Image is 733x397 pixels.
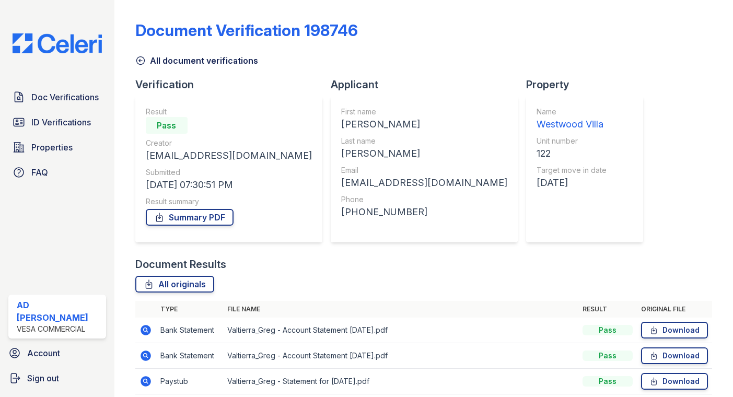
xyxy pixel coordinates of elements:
[8,162,106,183] a: FAQ
[583,351,633,361] div: Pass
[4,33,110,53] img: CE_Logo_Blue-a8612792a0a2168367f1c8372b55b34899dd931a85d93a1a3d3e32e68fde9ad4.png
[537,107,607,132] a: Name Westwood Villa
[583,325,633,335] div: Pass
[146,167,312,178] div: Submitted
[537,107,607,117] div: Name
[341,117,507,132] div: [PERSON_NAME]
[223,301,579,318] th: File name
[31,141,73,154] span: Properties
[146,148,312,163] div: [EMAIL_ADDRESS][DOMAIN_NAME]
[341,205,507,219] div: [PHONE_NUMBER]
[17,324,102,334] div: Vesa Commercial
[537,136,607,146] div: Unit number
[27,347,60,359] span: Account
[8,112,106,133] a: ID Verifications
[31,166,48,179] span: FAQ
[135,276,214,293] a: All originals
[223,369,579,394] td: Valtierra_Greg - Statement for [DATE].pdf
[641,373,708,390] a: Download
[641,322,708,338] a: Download
[341,176,507,190] div: [EMAIL_ADDRESS][DOMAIN_NAME]
[537,165,607,176] div: Target move in date
[583,376,633,387] div: Pass
[156,318,223,343] td: Bank Statement
[135,54,258,67] a: All document verifications
[526,77,651,92] div: Property
[223,318,579,343] td: Valtierra_Greg - Account Statement [DATE].pdf
[156,369,223,394] td: Paystub
[637,301,712,318] th: Original file
[537,117,607,132] div: Westwood Villa
[135,21,358,40] div: Document Verification 198746
[31,91,99,103] span: Doc Verifications
[8,137,106,158] a: Properties
[146,178,312,192] div: [DATE] 07:30:51 PM
[31,116,91,129] span: ID Verifications
[146,196,312,207] div: Result summary
[578,301,637,318] th: Result
[537,146,607,161] div: 122
[146,107,312,117] div: Result
[341,194,507,205] div: Phone
[8,87,106,108] a: Doc Verifications
[341,146,507,161] div: [PERSON_NAME]
[341,165,507,176] div: Email
[146,138,312,148] div: Creator
[146,209,234,226] a: Summary PDF
[341,107,507,117] div: First name
[17,299,102,324] div: AD [PERSON_NAME]
[135,257,226,272] div: Document Results
[27,372,59,384] span: Sign out
[156,301,223,318] th: Type
[641,347,708,364] a: Download
[537,176,607,190] div: [DATE]
[341,136,507,146] div: Last name
[156,343,223,369] td: Bank Statement
[4,343,110,364] a: Account
[4,368,110,389] a: Sign out
[331,77,526,92] div: Applicant
[135,77,331,92] div: Verification
[223,343,579,369] td: Valtierra_Greg - Account Statement [DATE].pdf
[146,117,188,134] div: Pass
